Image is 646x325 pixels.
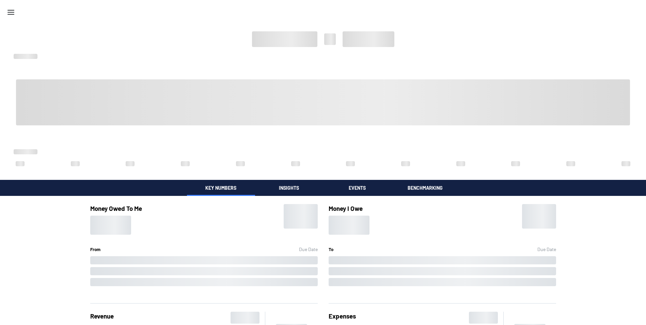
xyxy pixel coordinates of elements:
h3: Money I Owe [329,204,369,213]
h5: To [329,246,333,253]
button: Benchmarking [391,180,459,196]
div: Due Date [299,246,318,253]
button: Key Numbers [187,180,255,196]
svg: Menu [7,8,15,16]
button: Insights [255,180,323,196]
h3: Expenses [329,312,356,324]
div: Due Date [537,246,556,253]
h3: Revenue [90,312,114,324]
h3: Money Owed To Me [90,204,142,213]
h5: From [90,246,100,253]
button: Events [323,180,391,196]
